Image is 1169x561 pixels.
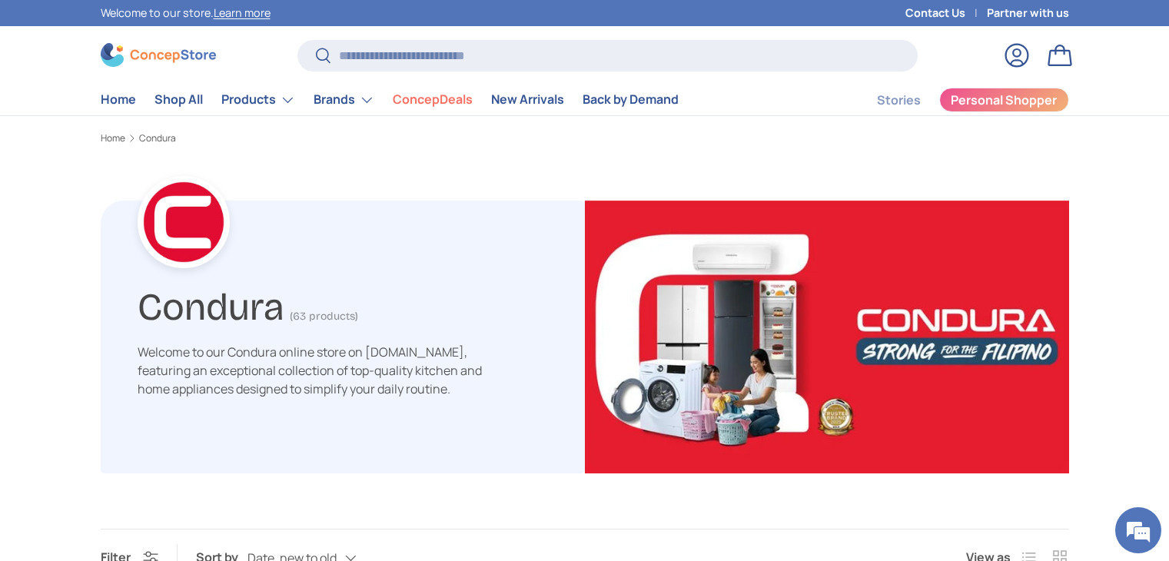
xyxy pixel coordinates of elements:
a: Contact Us [905,5,987,22]
a: Home [101,85,136,115]
h1: Condura [138,278,284,330]
img: ConcepStore [101,43,216,67]
a: Products [221,85,295,115]
summary: Products [212,85,304,115]
p: Welcome to our Condura online store on [DOMAIN_NAME], featuring an exceptional collection of top-... [138,343,499,398]
a: Brands [314,85,374,115]
p: Welcome to our store. [101,5,271,22]
a: Learn more [214,5,271,20]
a: ConcepDeals [393,85,473,115]
nav: Primary [101,85,679,115]
summary: Brands [304,85,384,115]
a: Back by Demand [583,85,679,115]
a: Home [101,134,125,143]
nav: Secondary [840,85,1069,115]
img: Condura [585,201,1069,474]
a: Stories [877,85,921,115]
span: (63 products) [290,310,358,323]
a: Condura [139,134,176,143]
span: Personal Shopper [951,94,1057,106]
nav: Breadcrumbs [101,131,1069,145]
a: New Arrivals [491,85,564,115]
a: Partner with us [987,5,1069,22]
a: Shop All [154,85,203,115]
a: Personal Shopper [939,88,1069,112]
